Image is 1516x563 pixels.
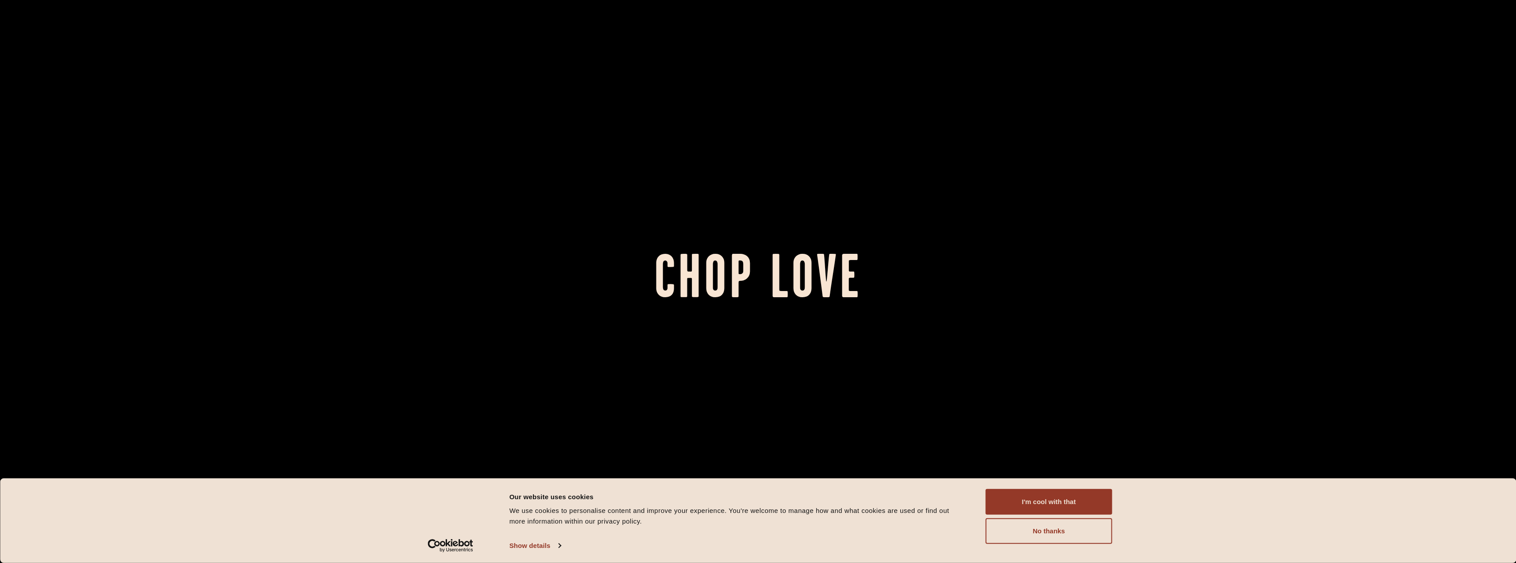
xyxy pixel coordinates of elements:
[509,539,561,552] a: Show details
[412,539,489,552] a: Usercentrics Cookiebot - opens in a new window
[986,489,1112,515] button: I'm cool with that
[986,518,1112,544] button: No thanks
[509,505,966,527] div: We use cookies to personalise content and improve your experience. You're welcome to manage how a...
[509,491,966,502] div: Our website uses cookies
